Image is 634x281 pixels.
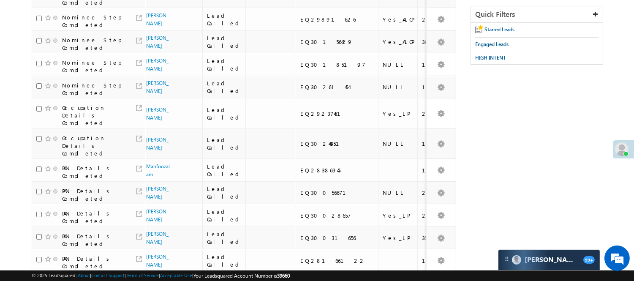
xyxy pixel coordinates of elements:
[383,110,414,117] div: Yes_LP
[300,166,374,174] div: EQ28386945
[207,57,242,72] div: Lead Called
[207,230,242,246] div: Lead Called
[383,16,414,23] div: Yes_ALCP
[422,140,453,147] div: 150
[146,12,169,27] a: [PERSON_NAME]
[300,61,374,68] div: EQ30185197
[44,44,142,55] div: Chat with us now
[146,136,169,151] a: [PERSON_NAME]
[62,164,125,180] div: PAN Details Completed
[207,253,242,268] div: Lead Called
[422,61,453,68] div: 100
[383,38,414,46] div: Yes_ALCP
[503,256,510,262] img: carter-drag
[300,189,374,196] div: EQ30056671
[300,257,374,265] div: EQ28166122
[14,44,35,55] img: d_60004797649_company_0_60004797649
[146,106,169,121] a: [PERSON_NAME]
[484,26,514,33] span: Starred Leads
[422,83,453,91] div: 100
[207,106,242,121] div: Lead Called
[300,83,374,91] div: EQ30261454
[475,55,506,61] span: HIGH INTENT
[126,273,159,278] a: Terms of Service
[422,110,453,117] div: 250
[300,234,374,242] div: EQ30031656
[32,272,290,280] span: © 2025 LeadSquared | | | | |
[512,255,521,265] img: Carter
[160,273,192,278] a: Acceptable Use
[300,38,374,46] div: EQ30156429
[475,41,509,47] span: Engaged Leads
[207,136,242,151] div: Lead Called
[383,212,414,219] div: Yes_LP
[383,234,414,242] div: Yes_LP
[62,134,125,157] div: Occupation Details Completed
[383,189,414,196] div: NULL
[471,6,603,23] div: Quick Filters
[62,14,125,29] div: Nominee Step Completed
[422,189,453,196] div: 200
[207,12,242,27] div: Lead Called
[422,212,453,219] div: 200
[146,208,169,223] a: [PERSON_NAME]
[300,140,374,147] div: EQ30244351
[78,273,90,278] a: About
[300,212,374,219] div: EQ30028657
[422,234,453,242] div: 350
[383,61,414,68] div: NULL
[383,83,414,91] div: NULL
[146,35,169,49] a: [PERSON_NAME]
[62,104,125,127] div: Occupation Details Completed
[422,166,453,174] div: 150
[146,57,169,72] a: [PERSON_NAME]
[422,16,453,23] div: 250
[146,254,169,268] a: [PERSON_NAME]
[583,256,595,264] span: 99+
[62,255,125,270] div: PAN Details Completed
[115,219,153,230] em: Start Chat
[207,208,242,223] div: Lead Called
[146,186,169,200] a: [PERSON_NAME]
[62,59,125,74] div: Nominee Step Completed
[300,110,374,117] div: EQ29237451
[422,38,453,46] div: 300
[193,273,290,279] span: Your Leadsquared Account Number is
[300,16,374,23] div: EQ29891626
[207,185,242,200] div: Lead Called
[207,34,242,49] div: Lead Called
[498,249,600,270] div: carter-dragCarter[PERSON_NAME]99+
[422,257,453,265] div: 100
[62,232,125,248] div: PAN Details Completed
[11,78,154,212] textarea: Type your message and hit 'Enter'
[277,273,290,279] span: 39660
[91,273,125,278] a: Contact Support
[146,80,169,94] a: [PERSON_NAME]
[146,231,169,245] a: [PERSON_NAME]
[62,82,125,97] div: Nominee Step Completed
[62,210,125,225] div: PAN Details Completed
[62,36,125,52] div: Nominee Step Completed
[207,163,242,178] div: Lead Called
[139,4,159,25] div: Minimize live chat window
[62,187,125,202] div: PAN Details Completed
[146,163,170,177] a: Mahfoozalam
[383,140,414,147] div: NULL
[207,79,242,95] div: Lead Called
